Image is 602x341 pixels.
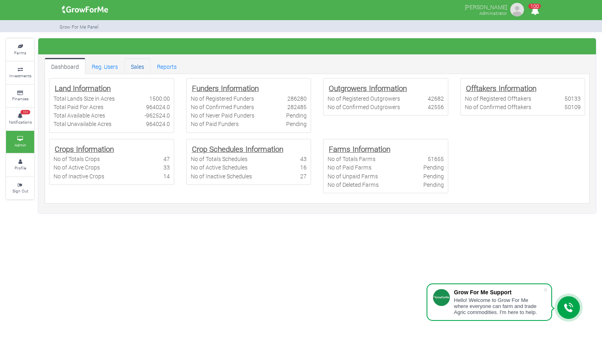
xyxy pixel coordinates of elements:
[54,111,105,120] div: Total Available Acres
[150,58,183,74] a: Reports
[54,163,100,172] div: No of Active Crops
[12,96,29,101] small: Finances
[12,188,28,194] small: Sign Out
[60,24,99,30] small: Grow For Me Panel
[191,120,239,128] div: No of Paid Funders
[54,155,100,163] div: No of Totals Crops
[329,83,407,93] b: Outgrowers Information
[59,2,111,18] img: growforme image
[149,94,170,103] div: 1500.00
[14,165,26,171] small: Profile
[286,111,307,120] div: Pending
[423,163,444,172] div: Pending
[329,144,390,154] b: Farms Information
[163,155,170,163] div: 47
[191,155,247,163] div: No of Totals Schedules
[565,103,581,111] div: 50109
[328,94,400,103] div: No of Registered Outgrowers
[191,172,252,180] div: No of Inactive Schedules
[163,172,170,180] div: 14
[9,73,31,79] small: Investments
[192,83,259,93] b: Funders Information
[21,110,30,115] span: 100
[191,163,247,172] div: No of Active Schedules
[465,2,507,11] p: [PERSON_NAME]
[6,154,34,176] a: Profile
[54,94,115,103] div: Total Lands Size in Acres
[287,103,307,111] div: 282485
[45,58,85,74] a: Dashboard
[423,172,444,180] div: Pending
[565,94,581,103] div: 50133
[54,103,103,111] div: Total Paid For Acres
[465,103,531,111] div: No of Confirmed Offtakers
[146,120,170,128] div: 964024.0
[428,94,444,103] div: 42682
[6,39,34,61] a: Farms
[192,144,283,154] b: Crop Schedules Information
[479,10,507,16] small: Administrator
[144,111,170,120] div: -962524.0
[454,297,543,315] div: Hello! Welcome to Grow For Me where everyone can farm and trade Agric commodities. I'm here to help.
[191,94,254,103] div: No of Registered Funders
[527,2,543,20] i: Notifications
[6,85,34,107] a: Finances
[509,2,525,18] img: growforme image
[55,144,114,154] b: Crops Information
[54,172,104,180] div: No of Inactive Crops
[124,58,150,74] a: Sales
[6,62,34,84] a: Investments
[55,83,111,93] b: Land Information
[528,4,541,9] span: 100
[54,120,111,128] div: Total Unavailable Acres
[146,103,170,111] div: 964024.0
[328,103,400,111] div: No of Confirmed Outgrowers
[300,172,307,180] div: 27
[428,103,444,111] div: 42556
[6,108,34,130] a: 100 Notifications
[328,155,375,163] div: No of Totals Farms
[454,289,543,296] div: Grow For Me Support
[191,103,254,111] div: No of Confirmed Funders
[14,50,26,56] small: Farms
[286,120,307,128] div: Pending
[428,155,444,163] div: 51655
[6,131,34,153] a: Admin
[328,172,378,180] div: No of Unpaid Farms
[6,177,34,199] a: Sign Out
[300,163,307,172] div: 16
[287,94,307,103] div: 286280
[465,94,531,103] div: No of Registered Offtakers
[191,111,254,120] div: No of Never Paid Funders
[328,180,379,189] div: No of Deleted Farms
[466,83,536,93] b: Offtakers Information
[328,163,371,172] div: No of Paid Farms
[9,119,32,125] small: Notifications
[423,180,444,189] div: Pending
[527,8,543,15] a: 100
[85,58,124,74] a: Reg. Users
[300,155,307,163] div: 43
[14,142,26,148] small: Admin
[163,163,170,172] div: 33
